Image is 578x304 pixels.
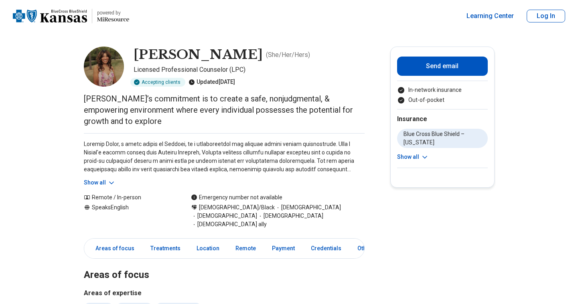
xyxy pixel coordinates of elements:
h3: Areas of expertise [84,288,365,298]
div: Emergency number not available [191,193,282,202]
span: [DEMOGRAPHIC_DATA]/Black [199,203,275,212]
a: Home page [13,3,129,29]
p: powered by [97,10,129,16]
div: Updated [DATE] [189,78,235,87]
ul: Payment options [397,86,488,104]
h1: [PERSON_NAME] [134,47,263,63]
div: Accepting clients [130,78,185,87]
span: [DEMOGRAPHIC_DATA] ally [191,220,267,229]
a: Remote [231,240,261,257]
p: ( She/Her/Hers ) [266,50,310,60]
a: Location [192,240,224,257]
button: Show all [84,178,116,187]
div: Remote / In-person [84,193,175,202]
a: Learning Center [466,11,514,21]
span: [DEMOGRAPHIC_DATA] [275,203,341,212]
p: Loremip Dolor, s ametc adipis el Seddoei, te i utlaboreetdol mag aliquae admini veniam quisnostru... [84,140,365,174]
p: Licensed Professional Counselor (LPC) [134,65,365,75]
div: Speaks English [84,203,175,229]
li: In-network insurance [397,86,488,94]
a: Areas of focus [86,240,139,257]
a: Other [353,240,381,257]
button: Log In [527,10,565,22]
h2: Insurance [397,114,488,124]
span: [DEMOGRAPHIC_DATA] [191,212,257,220]
a: Treatments [146,240,185,257]
li: Out-of-pocket [397,96,488,104]
span: [DEMOGRAPHIC_DATA] [257,212,323,220]
button: Show all [397,153,429,161]
p: [PERSON_NAME]’s commitment is to create a safe, nonjudgmental, & empowering environment where eve... [84,93,365,127]
a: Credentials [306,240,346,257]
img: Candice Baker, Licensed Professional Counselor (LPC) [84,47,124,87]
a: Payment [267,240,300,257]
button: Send email [397,57,488,76]
h2: Areas of focus [84,249,365,282]
li: Blue Cross Blue Shield – [US_STATE] [397,129,488,148]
